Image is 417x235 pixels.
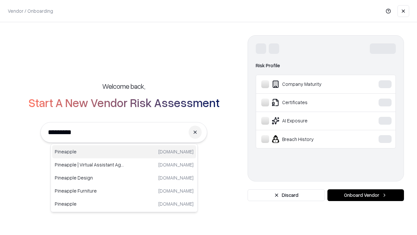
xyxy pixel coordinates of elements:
[55,200,124,207] p: Pineapple
[158,187,194,194] p: [DOMAIN_NAME]
[50,144,198,212] div: Suggestions
[261,99,359,106] div: Certificates
[158,174,194,181] p: [DOMAIN_NAME]
[55,187,124,194] p: Pineapple Furniture
[261,117,359,125] div: AI Exposure
[248,189,325,201] button: Discard
[256,62,396,70] div: Risk Profile
[327,189,404,201] button: Onboard Vendor
[261,135,359,143] div: Breach History
[102,82,145,91] h5: Welcome back,
[158,161,194,168] p: [DOMAIN_NAME]
[55,161,124,168] p: Pineapple | Virtual Assistant Agency
[158,200,194,207] p: [DOMAIN_NAME]
[28,96,220,109] h2: Start A New Vendor Risk Assessment
[261,80,359,88] div: Company Maturity
[8,8,53,14] p: Vendor / Onboarding
[55,148,124,155] p: Pineapple
[55,174,124,181] p: Pineapple Design
[158,148,194,155] p: [DOMAIN_NAME]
